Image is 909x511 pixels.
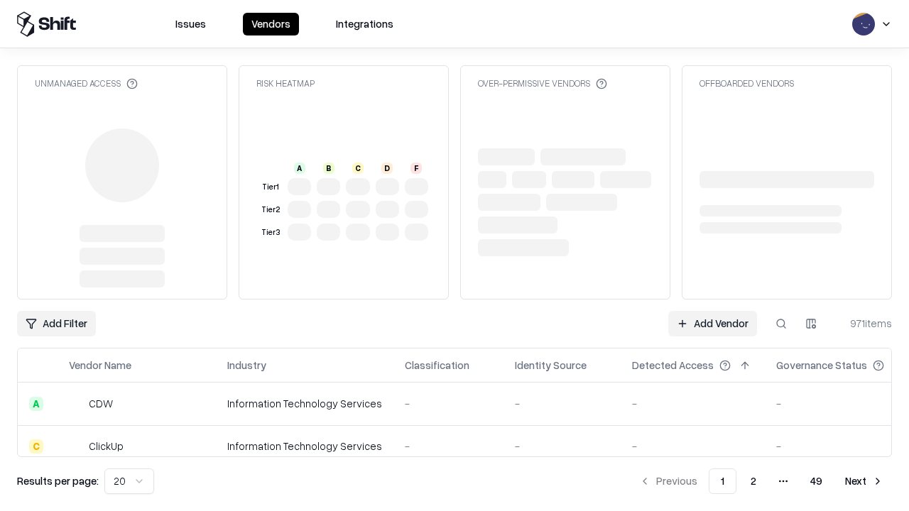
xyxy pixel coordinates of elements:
button: Integrations [327,13,402,35]
div: - [405,439,492,454]
nav: pagination [631,468,892,494]
div: Vendor Name [69,358,131,373]
div: Offboarded Vendors [700,77,794,89]
img: ClickUp [69,439,83,454]
div: Unmanaged Access [35,77,138,89]
div: - [405,396,492,411]
div: - [515,396,609,411]
div: Risk Heatmap [256,77,315,89]
div: 971 items [835,316,892,331]
div: A [29,397,43,411]
div: - [632,439,753,454]
button: Next [837,468,892,494]
div: Tier 2 [259,204,282,216]
img: CDW [69,397,83,411]
div: Tier 3 [259,226,282,238]
div: - [776,396,907,411]
div: Industry [227,358,266,373]
div: - [632,396,753,411]
p: Results per page: [17,473,99,488]
div: - [515,439,609,454]
div: CDW [89,396,113,411]
div: Detected Access [632,358,714,373]
div: Information Technology Services [227,439,382,454]
a: Add Vendor [668,311,757,336]
div: B [323,163,334,174]
div: Over-Permissive Vendors [478,77,607,89]
div: - [776,439,907,454]
button: 49 [799,468,834,494]
div: A [294,163,305,174]
div: Governance Status [776,358,867,373]
div: Classification [405,358,469,373]
button: 2 [739,468,768,494]
button: Vendors [243,13,299,35]
div: Tier 1 [259,181,282,193]
div: Information Technology Services [227,396,382,411]
div: F [410,163,422,174]
div: ClickUp [89,439,124,454]
div: D [381,163,393,174]
button: 1 [709,468,736,494]
button: Issues [167,13,214,35]
div: C [352,163,364,174]
div: Identity Source [515,358,587,373]
button: Add Filter [17,311,96,336]
div: C [29,439,43,454]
